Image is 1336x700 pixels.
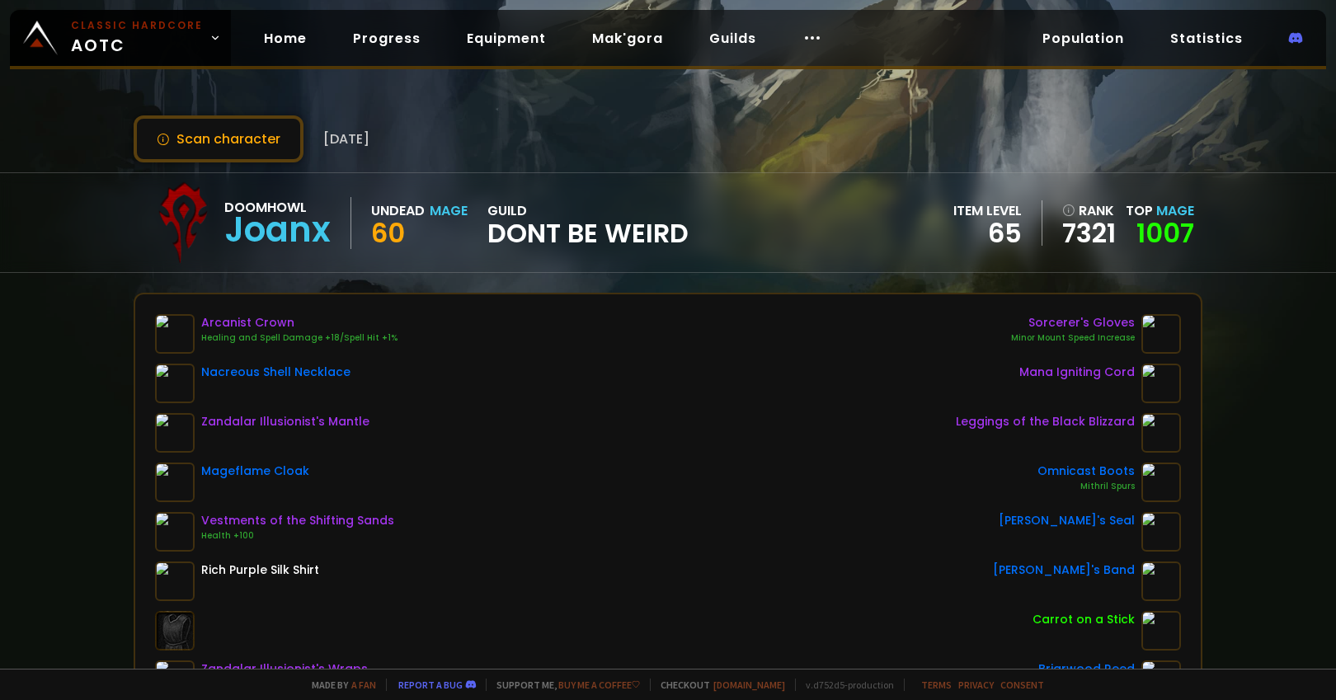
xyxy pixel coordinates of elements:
[201,512,394,529] div: Vestments of the Shifting Sands
[201,529,394,543] div: Health +100
[201,331,398,345] div: Healing and Spell Damage +18/Spell Hit +1%
[454,21,559,55] a: Equipment
[1062,200,1116,221] div: rank
[1141,314,1181,354] img: item-22066
[201,561,319,579] div: Rich Purple Silk Shirt
[1136,214,1194,251] a: 1007
[1038,660,1135,678] div: Briarwood Reed
[371,200,425,221] div: Undead
[201,364,350,381] div: Nacreous Shell Necklace
[713,679,785,691] a: [DOMAIN_NAME]
[1037,480,1135,493] div: Mithril Spurs
[201,660,368,678] div: Zandalar Illusionist's Wraps
[1062,221,1116,246] a: 7321
[251,21,320,55] a: Home
[795,679,894,691] span: v. d752d5 - production
[10,10,231,66] a: Classic HardcoreAOTC
[1141,413,1181,453] img: item-21461
[224,197,331,218] div: Doomhowl
[155,512,195,552] img: item-21499
[71,18,203,58] span: AOTC
[999,512,1135,529] div: [PERSON_NAME]'s Seal
[201,314,398,331] div: Arcanist Crown
[201,463,309,480] div: Mageflame Cloak
[558,679,640,691] a: Buy me a coffee
[1011,314,1135,331] div: Sorcerer's Gloves
[371,214,405,251] span: 60
[1011,331,1135,345] div: Minor Mount Speed Increase
[351,679,376,691] a: a fan
[486,679,640,691] span: Support me,
[953,221,1022,246] div: 65
[224,218,331,242] div: Joanx
[487,221,689,246] span: Dont Be Weird
[1141,611,1181,651] img: item-11122
[155,314,195,354] img: item-16795
[340,21,434,55] a: Progress
[1033,611,1135,628] div: Carrot on a Stick
[1000,679,1044,691] a: Consent
[1029,21,1137,55] a: Population
[430,200,468,221] div: Mage
[1126,200,1194,221] div: Top
[1141,512,1181,552] img: item-19893
[1141,364,1181,403] img: item-19136
[1019,364,1135,381] div: Mana Igniting Cord
[953,200,1022,221] div: item level
[155,463,195,502] img: item-13007
[650,679,785,691] span: Checkout
[1037,463,1135,480] div: Omnicast Boots
[155,364,195,403] img: item-22403
[302,679,376,691] span: Made by
[921,679,952,691] a: Terms
[201,413,369,430] div: Zandalar Illusionist's Mantle
[993,561,1135,579] div: [PERSON_NAME]'s Band
[1141,561,1181,601] img: item-19905
[696,21,769,55] a: Guilds
[155,413,195,453] img: item-19845
[487,200,689,246] div: guild
[71,18,203,33] small: Classic Hardcore
[155,561,195,601] img: item-4335
[1141,463,1181,502] img: item-11822
[958,679,994,691] a: Privacy
[398,679,463,691] a: Report a bug
[579,21,676,55] a: Mak'gora
[956,413,1135,430] div: Leggings of the Black Blizzard
[134,115,303,162] button: Scan character
[1157,21,1256,55] a: Statistics
[323,129,369,149] span: [DATE]
[1156,201,1194,220] span: Mage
